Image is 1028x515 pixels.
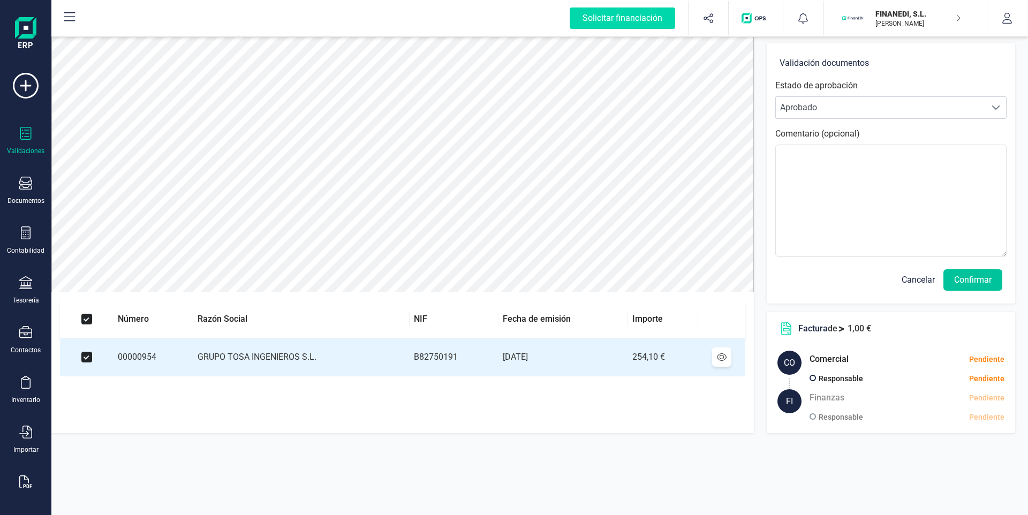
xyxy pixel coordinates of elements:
div: Documentos [7,196,44,205]
span: Aprobado [776,97,986,118]
th: Razón Social [193,300,410,338]
div: Pendiente [969,392,1004,404]
span: Cancelar [902,274,935,286]
div: Contactos [11,346,41,354]
button: FIFINANEDI, S.L.[PERSON_NAME] [837,1,974,35]
label: Estado de aprobación [775,79,858,92]
button: Logo de OPS [735,1,776,35]
h6: Validación documentos [780,56,1002,71]
div: Contabilidad [7,246,44,255]
img: Logo Finanedi [15,17,36,51]
p: Responsable [819,411,863,423]
th: Número [114,300,193,338]
img: Logo de OPS [742,13,770,24]
div: Importar [13,445,39,454]
p: [PERSON_NAME] [875,19,961,28]
button: Confirmar [943,269,1002,291]
td: B82750191 [410,338,498,376]
p: Responsable [819,372,863,385]
div: FI [777,389,802,413]
th: Fecha de emisión [498,300,628,338]
td: [DATE] [498,338,628,376]
p: de 1,00 € [798,322,871,335]
img: FI [841,6,865,30]
td: 254,10 € [628,338,698,376]
div: Solicitar financiación [570,7,675,29]
th: Importe [628,300,698,338]
div: Pendiente [910,412,1004,423]
div: Validaciones [7,147,44,155]
h5: Comercial [810,351,849,368]
div: Inventario [11,396,40,404]
th: NIF [410,300,498,338]
button: Solicitar financiación [557,1,688,35]
h5: Finanzas [810,389,844,406]
span: Factura [798,323,828,334]
td: GRUPO TOSA INGENIEROS S.L. [193,338,410,376]
label: Comentario (opcional) [775,127,860,140]
div: Pendiente [910,373,1004,384]
div: CO [777,351,802,375]
div: Pendiente [969,354,1004,365]
div: Tesorería [13,296,39,305]
p: FINANEDI, S.L. [875,9,961,19]
td: 00000954 [114,338,193,376]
